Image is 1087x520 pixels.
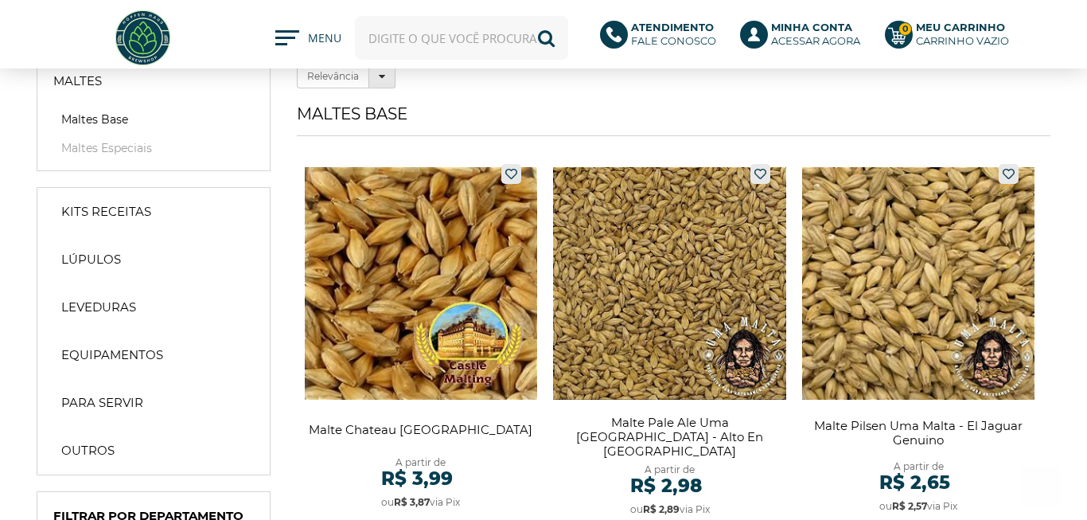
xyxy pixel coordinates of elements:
[61,443,115,459] strong: Outros
[600,21,725,56] a: AtendimentoFale conosco
[61,204,151,220] strong: Kits Receitas
[53,73,102,89] strong: Maltes
[631,21,714,33] b: Atendimento
[53,111,254,127] a: Maltes Base
[771,21,860,48] p: Acessar agora
[45,435,262,467] a: Outros
[355,16,568,60] input: Digite o que você procura
[771,21,852,33] b: Minha Conta
[275,30,339,46] button: MENU
[113,8,173,68] img: Hopfen Haus BrewShop
[916,21,1005,33] b: Meu Carrinho
[297,65,369,88] label: Relevância
[524,16,568,60] button: Buscar
[37,65,270,97] a: Maltes
[45,244,262,276] a: Lúpulos
[61,252,121,268] strong: Lúpulos
[45,196,262,228] a: Kits Receitas
[61,299,136,315] strong: Leveduras
[53,140,254,156] a: Maltes Especiais
[45,339,262,371] a: Equipamentos
[297,104,1050,136] h1: Maltes Base
[61,395,143,411] strong: Para Servir
[916,34,1009,48] div: Carrinho Vazio
[61,347,163,363] strong: Equipamentos
[45,387,262,419] a: Para Servir
[740,21,869,56] a: Minha ContaAcessar agora
[308,30,339,54] span: MENU
[898,22,912,36] strong: 0
[45,291,262,323] a: Leveduras
[631,21,716,48] p: Fale conosco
